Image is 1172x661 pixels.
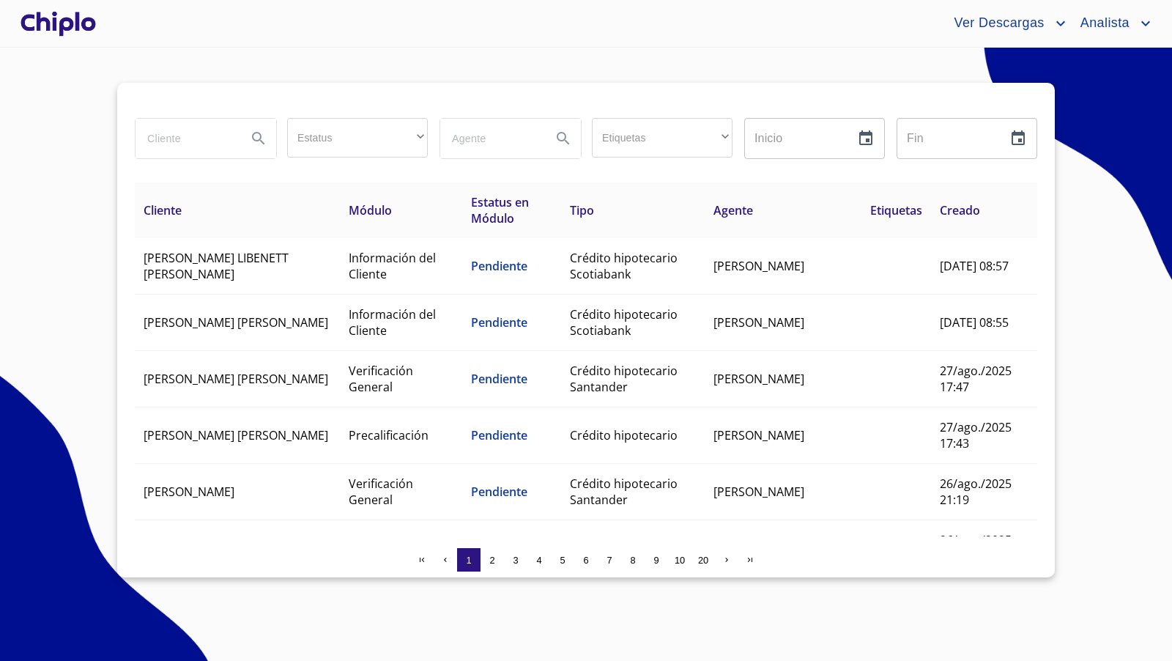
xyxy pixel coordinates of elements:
button: 20 [691,548,715,572]
span: [PERSON_NAME] [713,258,804,274]
span: 27/ago./2025 17:47 [940,363,1012,395]
span: Pendiente [471,314,527,330]
span: Verificación General [349,363,413,395]
button: 10 [668,548,691,572]
span: Información del Cliente [349,250,436,282]
span: [PERSON_NAME] [713,484,804,500]
input: search [136,119,235,158]
span: [DATE] 08:57 [940,258,1009,274]
button: account of current user [1069,12,1154,35]
span: 5 [560,555,565,566]
span: 8 [630,555,635,566]
span: Pendiente [471,371,527,387]
span: 10 [675,555,685,566]
span: Etiquetas [870,202,922,218]
span: Precalificación [349,427,429,443]
span: 4 [536,555,541,566]
span: Cliente [144,202,182,218]
span: 7 [607,555,612,566]
span: [PERSON_NAME] [PERSON_NAME] [144,427,328,443]
span: Agente [713,202,753,218]
span: Crédito hipotecario Scotiabank [570,306,678,339]
span: Crédito hipotecario [570,427,678,443]
button: Search [546,121,581,156]
span: Crédito hipotecario Scotiabank [570,250,678,282]
span: 20 [698,555,708,566]
span: 1 [466,555,471,566]
button: Search [241,121,276,156]
button: 6 [574,548,598,572]
span: 26/ago./2025 21:19 [940,476,1012,508]
span: Creado [940,202,980,218]
span: Información del Cliente [349,306,436,339]
span: Pendiente [471,484,527,500]
span: Crédito hipotecario Santander [570,476,678,508]
button: 4 [527,548,551,572]
span: 26/ago./2025 21:18 [940,532,1012,564]
span: [PERSON_NAME] [713,314,804,330]
span: Módulo [349,202,392,218]
button: account of current user [943,12,1069,35]
button: 1 [457,548,481,572]
input: search [440,119,540,158]
span: [PERSON_NAME] [144,484,234,500]
span: [PERSON_NAME] [PERSON_NAME] [144,371,328,387]
span: Crédito hipotecario Santander [570,363,678,395]
span: 9 [653,555,659,566]
span: [PERSON_NAME] [713,371,804,387]
span: [DATE] 08:55 [940,314,1009,330]
span: Pendiente [471,427,527,443]
span: Pendiente [471,258,527,274]
span: [PERSON_NAME] [PERSON_NAME] [144,314,328,330]
span: Estatus en Módulo [471,194,529,226]
button: 9 [645,548,668,572]
button: 3 [504,548,527,572]
span: [PERSON_NAME] LIBENETT [PERSON_NAME] [144,250,289,282]
button: 7 [598,548,621,572]
span: [PERSON_NAME] [713,427,804,443]
button: 2 [481,548,504,572]
span: 2 [489,555,494,566]
span: 3 [513,555,518,566]
span: Analista [1069,12,1137,35]
div: ​ [592,118,732,158]
span: 27/ago./2025 17:43 [940,419,1012,451]
button: 5 [551,548,574,572]
span: Verificación General [349,476,413,508]
div: ​ [287,118,428,158]
span: Tipo [570,202,594,218]
button: 8 [621,548,645,572]
span: 6 [583,555,588,566]
span: Ver Descargas [943,12,1051,35]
